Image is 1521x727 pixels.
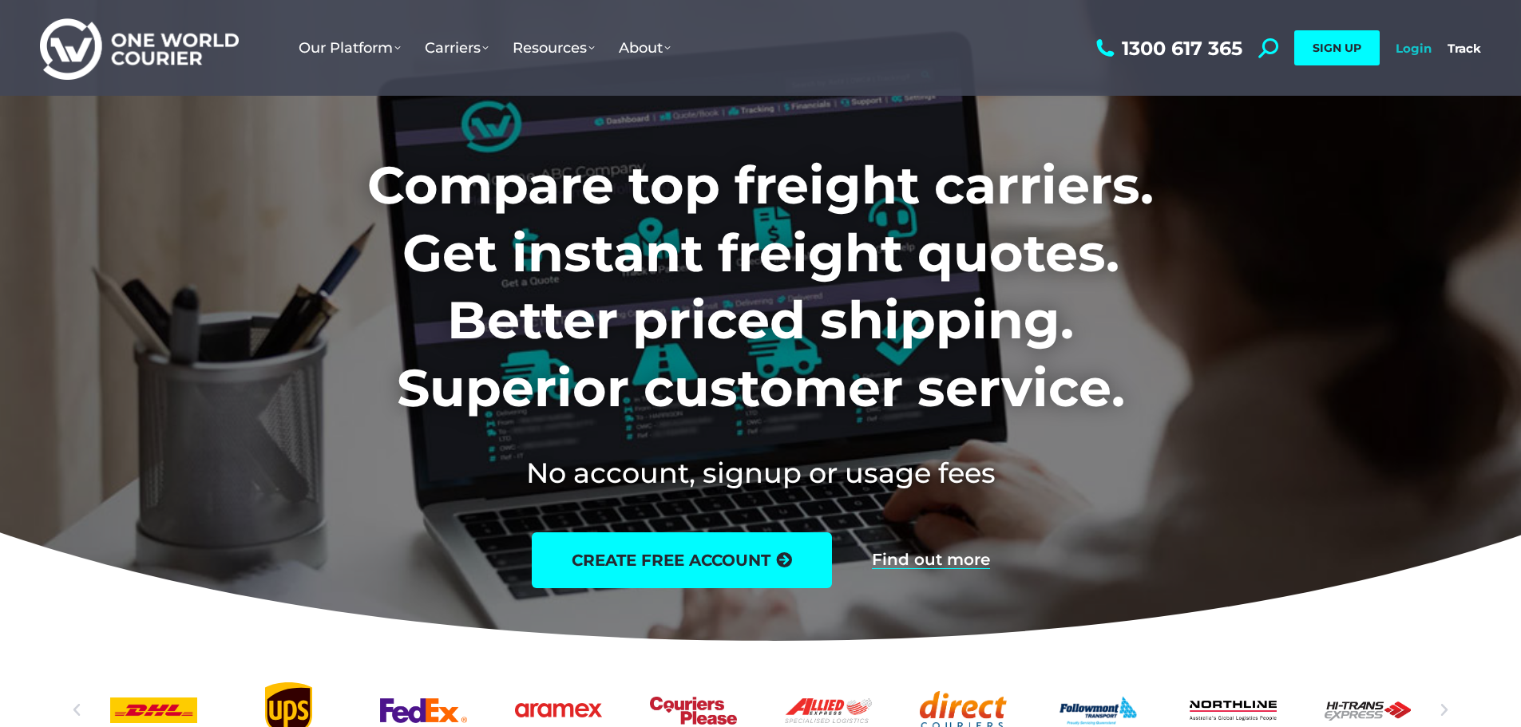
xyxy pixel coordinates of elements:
[532,532,832,588] a: create free account
[262,453,1259,492] h2: No account, signup or usage fees
[1092,38,1242,58] a: 1300 617 365
[1396,41,1432,56] a: Login
[1294,30,1380,65] a: SIGN UP
[287,23,413,73] a: Our Platform
[619,39,671,57] span: About
[425,39,489,57] span: Carriers
[262,152,1259,421] h1: Compare top freight carriers. Get instant freight quotes. Better priced shipping. Superior custom...
[1448,41,1481,56] a: Track
[872,551,990,569] a: Find out more
[413,23,501,73] a: Carriers
[501,23,607,73] a: Resources
[513,39,595,57] span: Resources
[299,39,401,57] span: Our Platform
[40,16,239,81] img: One World Courier
[1313,41,1361,55] span: SIGN UP
[607,23,683,73] a: About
